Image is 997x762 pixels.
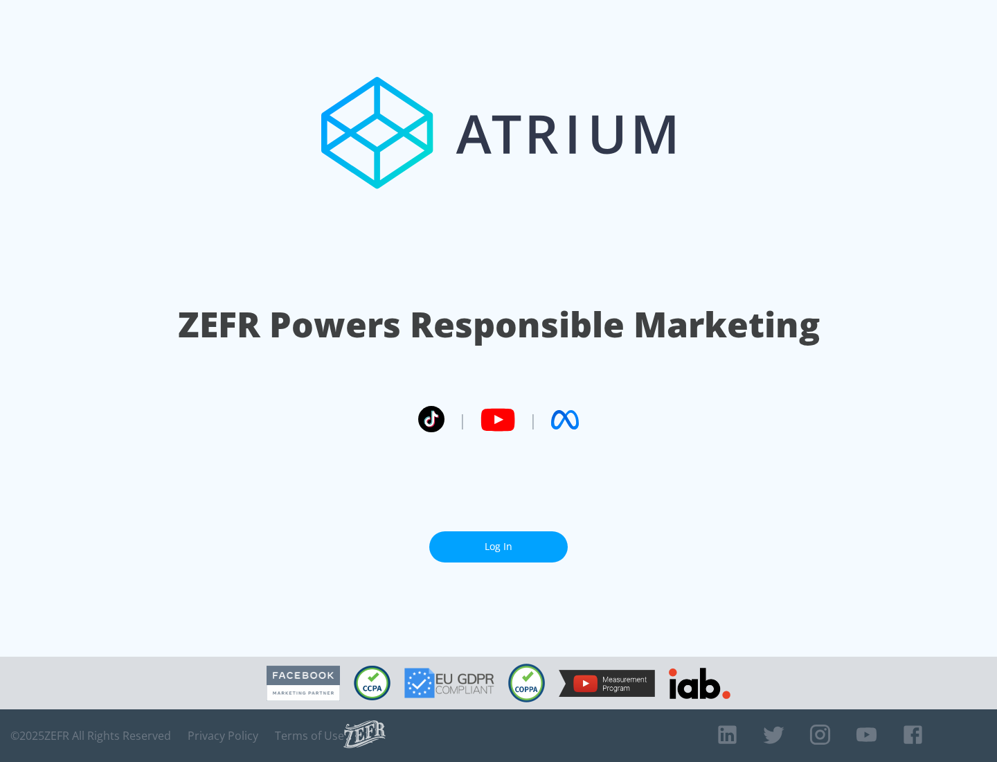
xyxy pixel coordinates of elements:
img: COPPA Compliant [508,664,545,702]
a: Log In [429,531,568,562]
a: Privacy Policy [188,729,258,743]
span: | [458,409,467,430]
span: © 2025 ZEFR All Rights Reserved [10,729,171,743]
img: Facebook Marketing Partner [267,666,340,701]
img: CCPA Compliant [354,666,390,700]
span: | [529,409,537,430]
h1: ZEFR Powers Responsible Marketing [178,301,820,348]
a: Terms of Use [275,729,344,743]
img: GDPR Compliant [404,668,494,698]
img: IAB [669,668,730,699]
img: YouTube Measurement Program [559,670,655,697]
